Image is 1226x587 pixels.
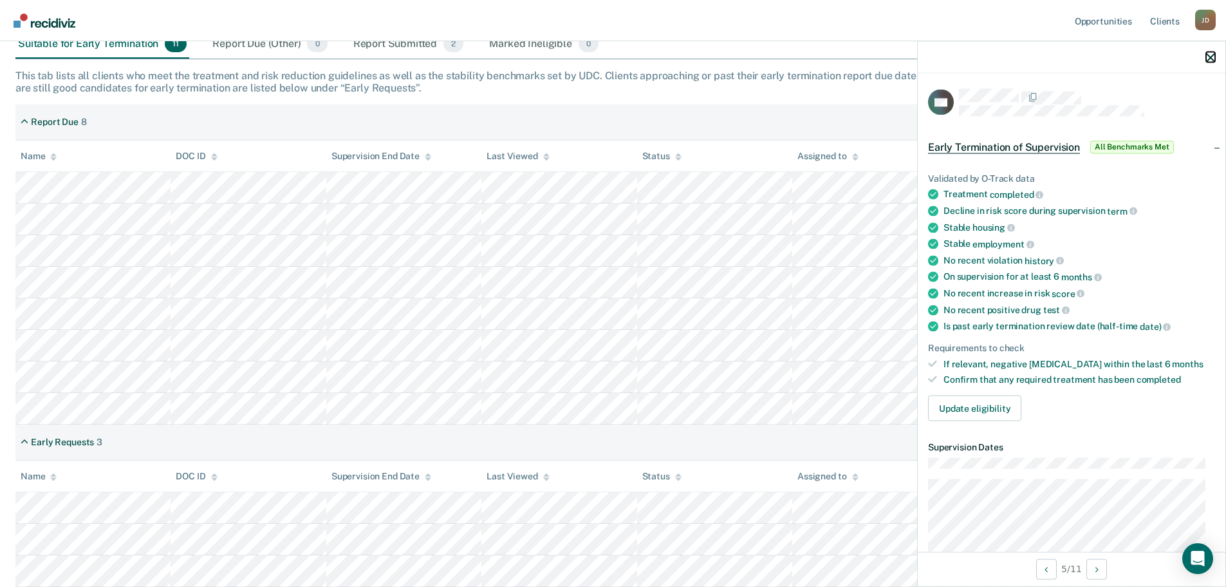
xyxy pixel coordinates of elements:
[943,304,1215,316] div: No recent positive drug
[943,271,1215,283] div: On supervision for at least 6
[943,189,1215,200] div: Treatment
[928,342,1215,353] div: Requirements to check
[943,238,1215,250] div: Stable
[928,396,1021,421] button: Update eligibility
[943,374,1215,385] div: Confirm that any required treatment has been
[918,552,1225,586] div: 5 / 11
[1182,543,1213,574] div: Open Intercom Messenger
[331,151,431,162] div: Supervision End Date
[943,205,1215,217] div: Decline in risk score during supervision
[797,151,858,162] div: Assigned to
[943,287,1215,299] div: No recent increase in risk
[1107,206,1137,216] span: term
[487,151,549,162] div: Last Viewed
[31,117,79,128] div: Report Due
[943,321,1215,332] div: Is past early termination review date (half-time
[97,437,102,448] div: 3
[165,35,187,52] span: 11
[943,358,1215,369] div: If relevant, negative [MEDICAL_DATA] within the last 6
[1195,10,1216,30] button: Profile dropdown button
[487,30,601,59] div: Marked Ineligible
[928,140,1080,153] span: Early Termination of Supervision
[797,471,858,482] div: Assigned to
[487,471,549,482] div: Last Viewed
[351,30,467,59] div: Report Submitted
[928,442,1215,453] dt: Supervision Dates
[21,151,57,162] div: Name
[1036,559,1057,579] button: Previous Opportunity
[943,222,1215,233] div: Stable
[443,35,463,52] span: 2
[1195,10,1216,30] div: J D
[990,189,1044,200] span: completed
[81,117,87,128] div: 8
[21,471,57,482] div: Name
[1086,559,1107,579] button: Next Opportunity
[15,70,1211,94] div: This tab lists all clients who meet the treatment and risk reduction guidelines as well as the st...
[15,30,189,59] div: Suitable for Early Termination
[331,471,431,482] div: Supervision End Date
[1140,321,1171,331] span: date)
[176,151,217,162] div: DOC ID
[579,35,599,52] span: 0
[943,255,1215,266] div: No recent violation
[1025,255,1064,265] span: history
[1043,305,1070,315] span: test
[972,238,1034,249] span: employment
[1061,272,1102,282] span: months
[928,173,1215,184] div: Validated by O-Track data
[642,151,682,162] div: Status
[210,30,330,59] div: Report Due (Other)
[918,126,1225,168] div: Early Termination of SupervisionAll Benchmarks Met
[972,222,1015,233] span: housing
[642,471,682,482] div: Status
[307,35,327,52] span: 0
[176,471,217,482] div: DOC ID
[31,437,94,448] div: Early Requests
[1090,140,1174,153] span: All Benchmarks Met
[1052,288,1084,298] span: score
[14,14,75,28] img: Recidiviz
[1137,374,1181,385] span: completed
[1172,358,1203,369] span: months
